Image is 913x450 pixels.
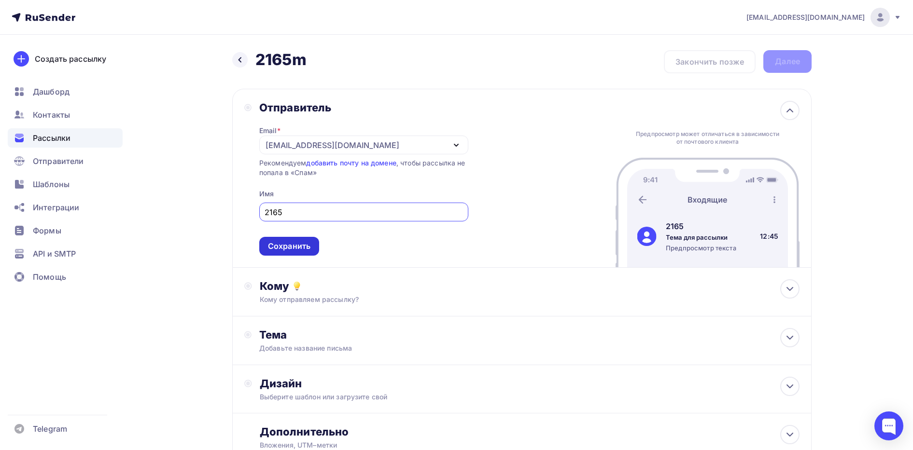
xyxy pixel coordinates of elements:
span: Шаблоны [33,178,70,190]
span: [EMAIL_ADDRESS][DOMAIN_NAME] [746,13,865,22]
div: Отправитель [259,101,468,114]
div: Тема [259,328,450,341]
div: Тема для рассылки [666,233,736,242]
a: Отправители [8,151,123,171]
a: Формы [8,221,123,240]
a: Контакты [8,105,123,124]
div: Кому [260,279,800,293]
div: Кому отправляем рассылку? [260,295,746,304]
div: Рекомендуем , чтобы рассылка не попала в «Спам» [259,158,468,177]
a: Дашборд [8,82,123,101]
span: Отправители [33,155,84,167]
div: [EMAIL_ADDRESS][DOMAIN_NAME] [266,139,399,151]
div: Вложения, UTM–метки [260,440,746,450]
div: Создать рассылку [35,53,106,65]
span: Помощь [33,271,66,283]
span: Формы [33,225,61,236]
div: Предпросмотр может отличаться в зависимости от почтового клиента [633,130,782,146]
span: Интеграции [33,202,79,213]
a: добавить почту на домене [306,159,396,167]
span: Telegram [33,423,67,435]
div: Дизайн [260,377,800,390]
div: Email [259,126,281,136]
div: 2165 [666,220,736,232]
div: Дополнительно [260,425,800,438]
div: Сохранить [268,241,310,252]
div: Предпросмотр текста [666,244,736,252]
h2: 2165m [255,50,307,69]
div: Выберите шаблон или загрузите свой [260,392,746,402]
div: Имя [259,189,274,199]
span: Контакты [33,109,70,121]
span: Дашборд [33,86,70,97]
a: Рассылки [8,128,123,148]
div: 12:45 [760,232,778,241]
span: Рассылки [33,132,70,144]
button: [EMAIL_ADDRESS][DOMAIN_NAME] [259,136,468,154]
div: Добавьте название письма [259,343,431,353]
a: [EMAIL_ADDRESS][DOMAIN_NAME] [746,8,901,27]
span: API и SMTP [33,248,76,259]
a: Шаблоны [8,175,123,194]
